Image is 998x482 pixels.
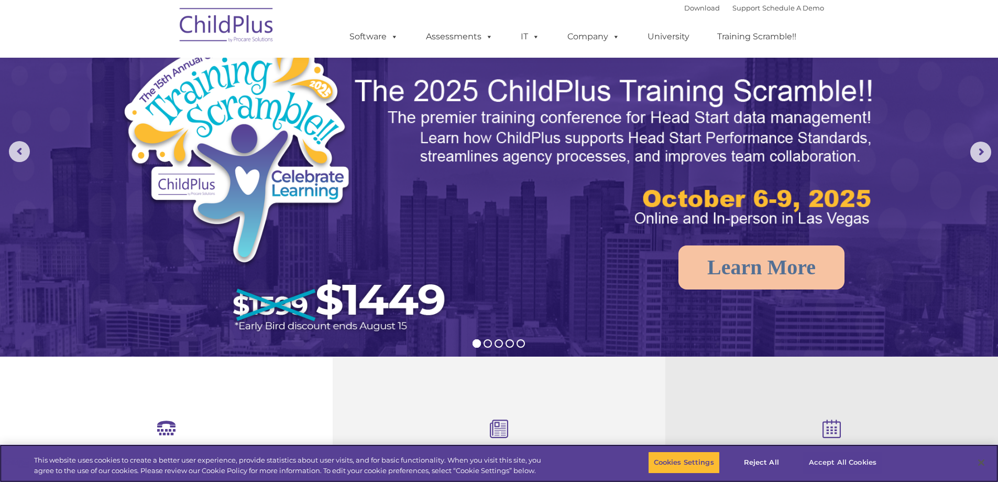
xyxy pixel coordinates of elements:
a: Download [684,4,720,12]
a: Training Scramble!! [707,26,807,47]
span: Last name [146,69,178,77]
a: IT [510,26,550,47]
button: Close [970,451,993,474]
img: ChildPlus by Procare Solutions [174,1,279,53]
button: Cookies Settings [648,452,720,474]
a: Support [732,4,760,12]
button: Reject All [729,452,794,474]
font: | [684,4,824,12]
a: Schedule A Demo [762,4,824,12]
a: Learn More [678,245,845,290]
a: Software [339,26,409,47]
a: Assessments [415,26,503,47]
a: Company [557,26,630,47]
span: Phone number [146,112,190,120]
a: University [637,26,700,47]
div: This website uses cookies to create a better user experience, provide statistics about user visit... [34,455,549,476]
button: Accept All Cookies [803,452,882,474]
